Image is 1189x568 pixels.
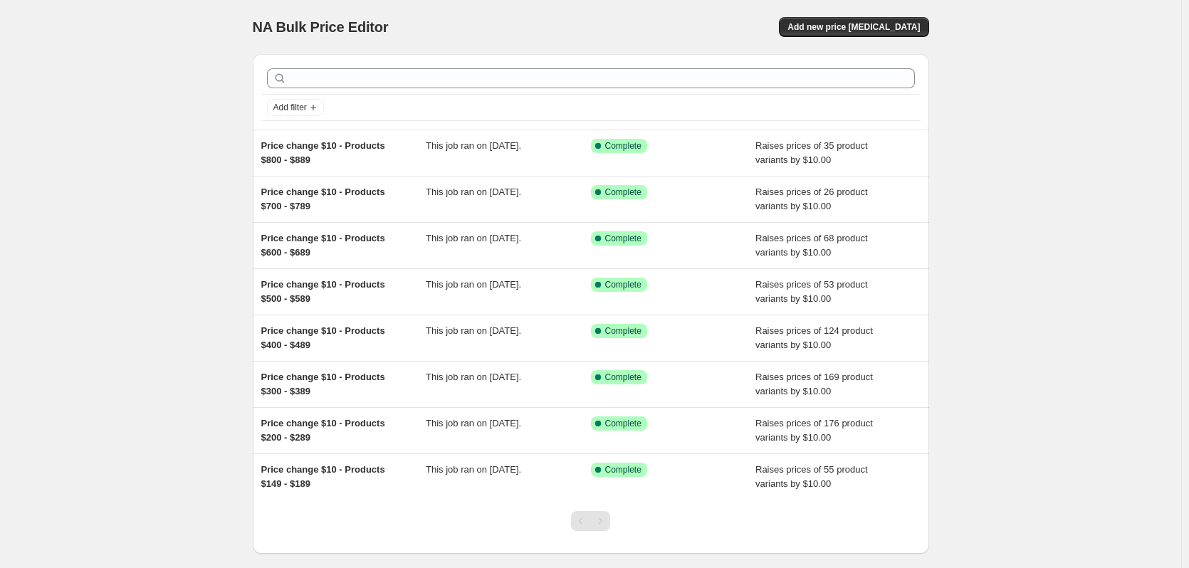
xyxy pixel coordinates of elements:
[261,186,385,211] span: Price change $10 - Products $700 - $789
[755,418,873,443] span: Raises prices of 176 product variants by $10.00
[426,372,521,382] span: This job ran on [DATE].
[755,464,868,489] span: Raises prices of 55 product variants by $10.00
[261,279,385,304] span: Price change $10 - Products $500 - $589
[605,372,641,383] span: Complete
[261,140,385,165] span: Price change $10 - Products $800 - $889
[787,21,920,33] span: Add new price [MEDICAL_DATA]
[605,325,641,337] span: Complete
[755,372,873,396] span: Raises prices of 169 product variants by $10.00
[755,233,868,258] span: Raises prices of 68 product variants by $10.00
[426,279,521,290] span: This job ran on [DATE].
[426,325,521,336] span: This job ran on [DATE].
[755,140,868,165] span: Raises prices of 35 product variants by $10.00
[605,418,641,429] span: Complete
[605,233,641,244] span: Complete
[426,140,521,151] span: This job ran on [DATE].
[261,372,385,396] span: Price change $10 - Products $300 - $389
[261,325,385,350] span: Price change $10 - Products $400 - $489
[605,464,641,475] span: Complete
[253,19,389,35] span: NA Bulk Price Editor
[605,186,641,198] span: Complete
[755,325,873,350] span: Raises prices of 124 product variants by $10.00
[571,511,610,531] nav: Pagination
[273,102,307,113] span: Add filter
[426,233,521,243] span: This job ran on [DATE].
[605,140,641,152] span: Complete
[605,279,641,290] span: Complete
[426,464,521,475] span: This job ran on [DATE].
[267,99,324,116] button: Add filter
[426,186,521,197] span: This job ran on [DATE].
[261,233,385,258] span: Price change $10 - Products $600 - $689
[261,464,385,489] span: Price change $10 - Products $149 - $189
[779,17,928,37] button: Add new price [MEDICAL_DATA]
[755,186,868,211] span: Raises prices of 26 product variants by $10.00
[261,418,385,443] span: Price change $10 - Products $200 - $289
[755,279,868,304] span: Raises prices of 53 product variants by $10.00
[426,418,521,428] span: This job ran on [DATE].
